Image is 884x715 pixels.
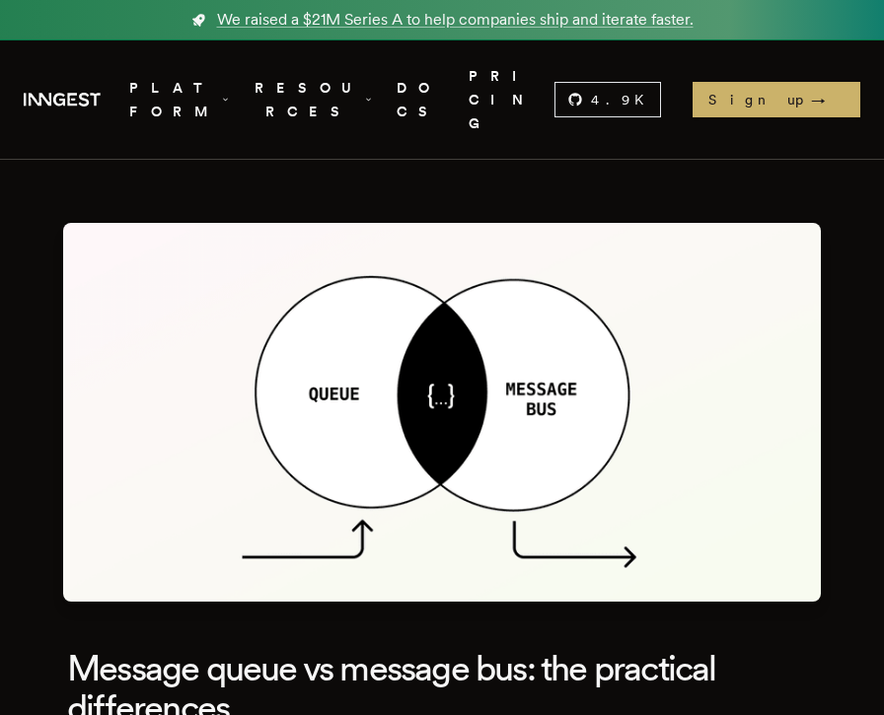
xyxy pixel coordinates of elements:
[693,82,860,117] a: Sign up
[63,223,821,602] img: Featured image for Message queue vs message bus: the practical differences blog post
[124,64,231,135] button: PLATFORM
[254,64,373,135] button: RESOURCES
[254,76,373,124] span: RESOURCES
[811,90,845,109] span: →
[397,64,446,135] a: DOCS
[124,76,231,124] span: PLATFORM
[469,64,554,135] a: PRICING
[591,90,656,109] span: 4.9 K
[217,8,694,32] span: We raised a $21M Series A to help companies ship and iterate faster.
